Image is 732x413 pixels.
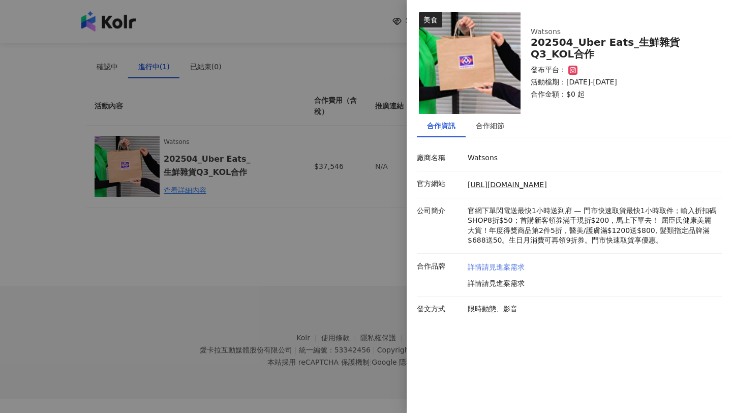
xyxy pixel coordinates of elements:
p: 發文方式 [417,304,463,314]
p: 限時動態、影音 [468,304,717,314]
div: 合作資訊 [427,120,455,131]
div: Watsons [531,27,710,37]
p: 合作品牌 [417,261,463,272]
img: 詳情請見進案需求 [419,12,521,114]
div: 美食 [419,12,442,27]
p: Watsons [468,153,717,163]
p: 公司簡介 [417,206,463,216]
p: 合作金額： $0 起 [531,90,710,100]
p: 活動檔期：[DATE]-[DATE] [531,77,710,87]
div: 合作細節 [476,120,504,131]
p: 官方網站 [417,179,463,189]
p: 發布平台： [531,65,566,75]
p: 官網下單閃電送最快1小時送到府 — 門市快速取貨最快1小時取件；輸入折扣碼SHOP8折$50；首購新客領券滿千現折$200，馬上下單去！ 屈臣氏健康美麗大賞！年度得獎商品第2件5折，醫美/護膚滿... [468,206,717,246]
p: 詳情請見進案需求 [468,279,525,289]
a: 詳情請見進案需求 [468,262,525,273]
div: 202504_Uber Eats_生鮮雜貨Q3_KOL合作 [531,37,710,60]
a: [URL][DOMAIN_NAME] [468,181,547,189]
p: 廠商名稱 [417,153,463,163]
